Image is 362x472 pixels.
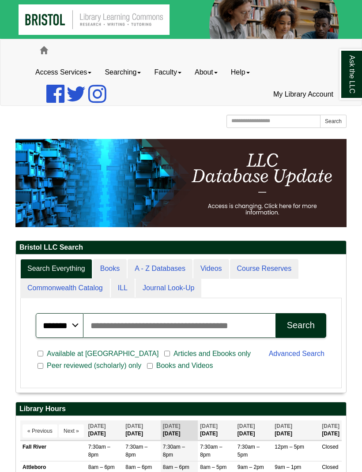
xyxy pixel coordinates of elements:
[88,423,106,429] span: [DATE]
[59,424,84,438] button: Next »
[198,420,235,440] th: [DATE]
[43,348,162,359] span: Available at [GEOGRAPHIC_DATA]
[287,320,315,330] div: Search
[16,402,346,416] h2: Library Hours
[322,464,338,470] span: Closed
[193,259,229,279] a: Videos
[147,61,188,83] a: Faculty
[125,444,147,457] span: 7:30am – 8pm
[125,423,143,429] span: [DATE]
[123,420,161,440] th: [DATE]
[200,423,218,429] span: [DATE]
[235,420,273,440] th: [DATE]
[200,464,226,470] span: 8am – 5pm
[20,278,110,298] a: Commonwealth Catalog
[88,444,110,457] span: 7:30am – 8pm
[161,420,198,440] th: [DATE]
[322,423,339,429] span: [DATE]
[320,420,342,440] th: [DATE]
[238,464,264,470] span: 9am – 2pm
[23,424,57,438] button: « Previous
[269,350,324,357] a: Advanced Search
[164,350,170,358] input: Articles and Ebooks only
[272,420,320,440] th: [DATE]
[38,350,43,358] input: Available at [GEOGRAPHIC_DATA]
[43,360,145,371] span: Peer reviewed (scholarly) only
[111,278,135,298] a: ILL
[275,464,301,470] span: 9am – 1pm
[238,423,255,429] span: [DATE]
[170,348,254,359] span: Articles and Ebooks only
[136,278,201,298] a: Journal Look-Up
[230,259,299,279] a: Course Reserves
[275,423,292,429] span: [DATE]
[163,423,181,429] span: [DATE]
[125,464,152,470] span: 8am – 6pm
[128,259,192,279] a: A - Z Databases
[163,444,185,457] span: 7:30am – 8pm
[200,444,222,457] span: 7:30am – 8pm
[38,362,43,370] input: Peer reviewed (scholarly) only
[86,420,124,440] th: [DATE]
[16,241,346,255] h2: Bristol LLC Search
[153,360,217,371] span: Books and Videos
[275,313,326,338] button: Search
[98,61,147,83] a: Searching
[275,444,304,450] span: 12pm – 5pm
[93,259,127,279] a: Books
[20,441,86,461] td: Fall River
[15,139,347,227] img: HTML tutorial
[147,362,153,370] input: Books and Videos
[188,61,224,83] a: About
[224,61,256,83] a: Help
[20,259,92,279] a: Search Everything
[322,444,338,450] span: Closed
[163,464,189,470] span: 8am – 6pm
[88,464,115,470] span: 8am – 6pm
[267,83,340,105] a: My Library Account
[238,444,260,457] span: 7:30am – 5pm
[320,115,347,128] button: Search
[29,61,98,83] a: Access Services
